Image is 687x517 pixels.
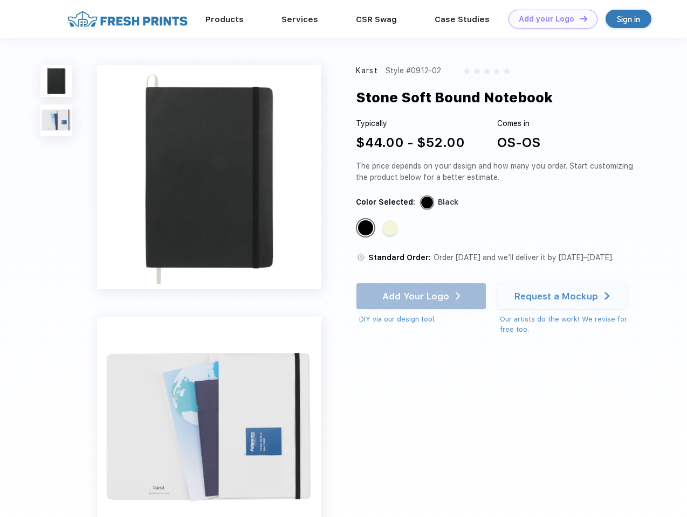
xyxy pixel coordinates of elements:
[356,197,415,208] div: Color Selected:
[438,197,458,208] div: Black
[464,68,470,74] img: gray_star.svg
[205,15,244,24] a: Products
[484,68,490,74] img: gray_star.svg
[356,253,366,262] img: standard order
[359,314,486,325] div: DIY via our design tool.
[493,68,500,74] img: gray_star.svg
[358,220,373,235] div: Black
[497,118,540,129] div: Comes in
[97,65,321,289] img: func=resize&h=640
[497,133,540,152] div: OS-OS
[356,87,553,108] div: Stone Soft Bound Notebook
[617,13,640,25] div: Sign in
[356,160,637,183] div: The price depends on your design and how many you order. Start customizing the product below for ...
[604,292,609,300] img: white arrow
[356,118,465,129] div: Typically
[503,68,510,74] img: gray_star.svg
[519,15,574,24] div: Add your Logo
[382,220,397,235] div: Beige
[514,291,598,302] div: Request a Mockup
[64,10,191,29] img: fo%20logo%202.webp
[40,104,72,136] img: func=resize&h=100
[580,16,587,22] img: DT
[606,10,651,28] a: Sign in
[473,68,480,74] img: gray_star.svg
[386,65,441,76] div: Style #0912-02
[356,133,465,152] div: $44.00 - $52.00
[500,314,637,335] div: Our artists do the work! We revise for free too.
[40,65,72,97] img: func=resize&h=100
[368,253,431,262] span: Standard Order:
[356,65,378,76] div: Karst
[434,253,614,262] span: Order [DATE] and we’ll deliver it by [DATE]–[DATE].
